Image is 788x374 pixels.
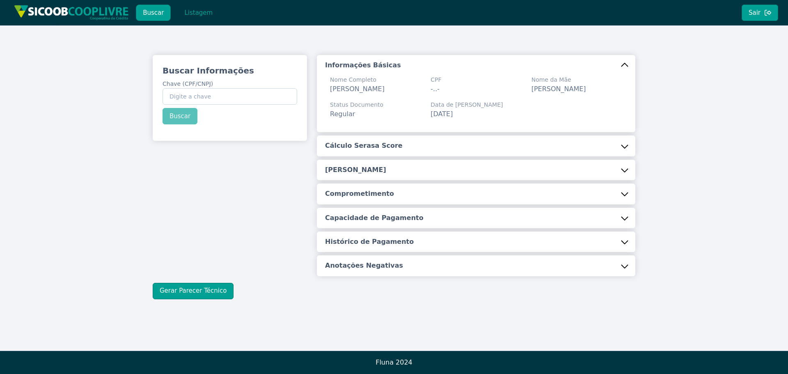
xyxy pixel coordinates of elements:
[325,213,424,223] h5: Capacidade de Pagamento
[325,261,403,270] h5: Anotações Negativas
[330,110,355,118] span: Regular
[325,141,403,150] h5: Cálculo Serasa Score
[531,76,586,84] span: Nome da Mãe
[317,255,635,276] button: Anotações Negativas
[317,55,635,76] button: Informações Básicas
[431,110,453,118] span: [DATE]
[325,237,414,246] h5: Histórico de Pagamento
[163,65,297,76] h3: Buscar Informações
[376,358,412,366] span: Fluna 2024
[325,189,394,198] h5: Comprometimento
[136,5,171,21] button: Buscar
[153,283,234,299] button: Gerar Parecer Técnico
[531,85,586,93] span: [PERSON_NAME]
[431,76,441,84] span: CPF
[330,85,385,93] span: [PERSON_NAME]
[317,160,635,180] button: [PERSON_NAME]
[330,76,385,84] span: Nome Completo
[330,101,383,109] span: Status Documento
[163,80,213,87] span: Chave (CPF/CNPJ)
[325,61,401,70] h5: Informações Básicas
[177,5,220,21] button: Listagem
[317,135,635,156] button: Cálculo Serasa Score
[317,232,635,252] button: Histórico de Pagamento
[325,165,386,174] h5: [PERSON_NAME]
[431,101,503,109] span: Data de [PERSON_NAME]
[317,208,635,228] button: Capacidade de Pagamento
[431,85,440,93] span: -..-
[742,5,778,21] button: Sair
[14,5,129,20] img: img/sicoob_cooplivre.png
[317,184,635,204] button: Comprometimento
[163,88,297,105] input: Chave (CPF/CNPJ)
